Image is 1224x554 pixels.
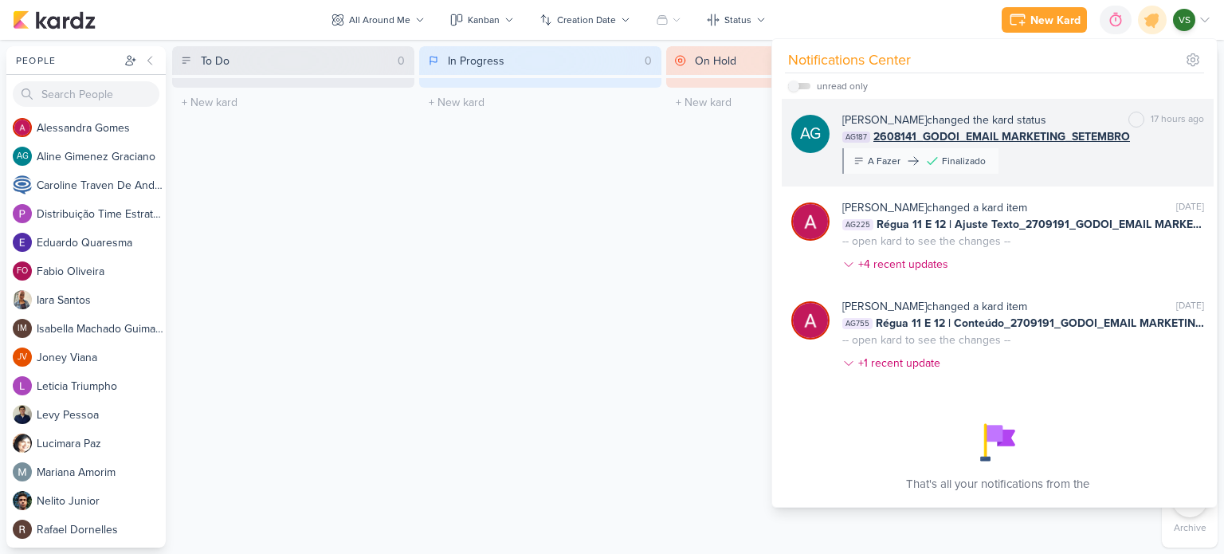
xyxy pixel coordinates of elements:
div: Aline Gimenez Graciano [13,147,32,166]
div: A l e s s a n d r a G o m e s [37,120,166,136]
p: IM [18,324,27,333]
div: I s a b e l l a M a c h a d o G u i m a r ã e s [37,320,166,337]
p: JV [18,353,27,362]
div: 0 [391,53,411,69]
button: New Kard [1002,7,1087,33]
div: L e v y P e s s o a [37,407,166,423]
input: + New kard [175,91,411,114]
div: C a r o l i n e T r a v e n D e A n d r a d e [37,177,166,194]
div: Fabio Oliveira [13,261,32,281]
img: Alessandra Gomes [791,301,830,340]
img: Mariana Amorim [13,462,32,481]
div: A l i n e G i m e n e z G r a c i a n o [37,148,166,165]
div: +4 recent updates [858,256,951,273]
div: J o n e y V i a n a [37,349,166,366]
div: Notifications Center [788,49,911,71]
div: changed the kard status [842,112,1046,128]
div: Aline Gimenez Graciano [791,115,830,153]
div: On Hold [695,53,736,69]
div: New Kard [1030,12,1081,29]
img: Distribuição Time Estratégico [13,204,32,223]
div: Isabella Machado Guimarães [13,319,32,338]
div: [DATE] [1176,298,1204,315]
img: kardz.app [13,10,96,29]
span: AG187 [842,132,870,143]
div: Finalizado [942,154,986,168]
b: [PERSON_NAME] [842,300,927,313]
div: changed a kard item [842,298,1027,315]
p: VS [1179,13,1191,27]
div: People [13,53,121,68]
div: A Fazer [868,154,900,168]
div: L e t i c i a T r i u m p h o [37,378,166,395]
img: Rafael Dornelles [13,520,32,539]
div: E d u a r d o Q u a r e s m a [37,234,166,251]
p: Archive [1174,521,1206,535]
input: + New kard [669,91,905,114]
b: [PERSON_NAME] [842,113,927,127]
span: AG225 [842,219,873,230]
div: -- open kard to see the changes -- [842,233,1010,249]
div: That's all your notifications from the last 30 days [902,462,1093,511]
div: Joney Viana [13,348,32,367]
span: Régua 11 E 12 | Ajuste Texto_2709191_GODOI_EMAIL MARKETING_OUTUBRO [877,216,1204,233]
div: -- open kard to see the changes -- [842,332,1010,348]
img: Alessandra Gomes [791,202,830,241]
img: Iara Santos [13,290,32,309]
p: AG [800,123,821,145]
div: 0 [638,53,658,69]
img: Lucimara Paz [13,434,32,453]
div: In Progress [448,53,504,69]
img: Eduardo Quaresma [13,233,32,252]
span: Régua 11 E 12 | Conteúdo_2709191_GODOI_EMAIL MARKETING_OUTUBRO [876,315,1204,332]
img: Caroline Traven De Andrade [13,175,32,194]
img: Alessandra Gomes [13,118,32,137]
div: F a b i o O l i v e i r a [37,263,166,280]
img: Leticia Triumpho [13,376,32,395]
p: FO [17,267,28,276]
div: unread only [817,79,868,93]
div: N e l i t o J u n i o r [37,493,166,509]
div: R a f a e l D o r n e l l e s [37,521,166,538]
div: D i s t r i b u i ç ã o T i m e E s t r a t é g i c o [37,206,166,222]
img: Nelito Junior [13,491,32,510]
div: L u c i m a r a P a z [37,435,166,452]
div: To Do [201,53,229,69]
div: Viviane Sousa [1173,9,1195,31]
b: [PERSON_NAME] [842,201,927,214]
span: 2608141_GODOI_EMAIL MARKETING_SETEMBRO [873,128,1130,145]
div: changed a kard item [842,199,1027,216]
div: +1 recent update [858,355,943,371]
div: [DATE] [1176,199,1204,216]
div: 17 hours ago [1151,112,1204,128]
img: milestone-achieved.png [978,422,1018,462]
input: Search People [13,81,159,107]
span: AG755 [842,318,873,329]
p: AG [17,152,29,161]
input: + New kard [422,91,658,114]
div: I a r a S a n t o s [37,292,166,308]
div: M a r i a n a A m o r i m [37,464,166,481]
img: Levy Pessoa [13,405,32,424]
